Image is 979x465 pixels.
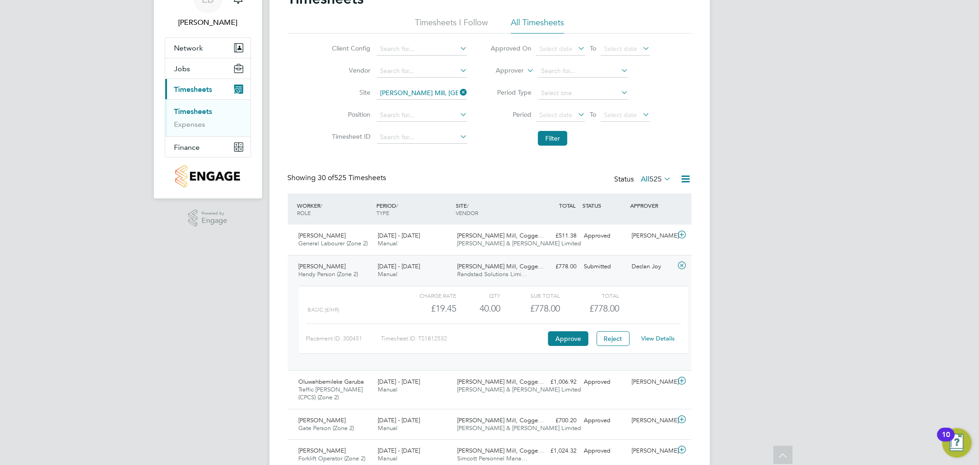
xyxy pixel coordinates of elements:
span: 525 [650,175,662,184]
span: Select date [539,111,572,119]
a: Timesheets [174,107,213,116]
label: Approver [482,66,524,75]
div: £19.45 [397,301,456,316]
label: All [641,175,671,184]
div: 40.00 [456,301,501,316]
span: [DATE] - [DATE] [378,416,420,424]
div: Timesheets [165,99,251,136]
div: Approved [581,374,628,390]
div: Charge rate [397,290,456,301]
a: Go to home page [165,165,251,187]
div: Approved [581,443,628,459]
div: £511.38 [533,228,581,244]
span: VENDOR [456,209,478,216]
span: Basic (£/HR) [308,306,340,313]
span: Manual [378,454,397,462]
span: [DATE] - [DATE] [378,232,420,239]
span: Manual [378,386,397,393]
div: Total [560,290,619,301]
span: Network [174,44,203,52]
span: [PERSON_NAME] Mill, Cogge… [457,232,544,239]
span: [DATE] - [DATE] [378,378,420,386]
div: Showing [288,173,388,183]
div: [PERSON_NAME] [628,374,676,390]
input: Select one [538,87,628,100]
span: Manual [378,239,397,247]
label: Period [490,110,531,119]
div: £1,024.32 [533,443,581,459]
input: Search for... [377,65,467,78]
span: Liam Baird [165,17,251,28]
span: [PERSON_NAME] Mill, Cogge… [457,447,544,454]
div: Approved [581,413,628,428]
div: APPROVER [628,197,676,214]
span: [DATE] - [DATE] [378,447,420,454]
div: Sub Total [501,290,560,301]
input: Search for... [377,109,467,122]
span: [PERSON_NAME] [299,416,346,424]
button: Approve [548,331,588,346]
button: Timesheets [165,79,251,99]
div: [PERSON_NAME] [628,443,676,459]
span: Select date [539,45,572,53]
div: 10 [942,435,950,447]
div: WORKER [295,197,375,221]
div: [PERSON_NAME] [628,413,676,428]
span: [PERSON_NAME] & [PERSON_NAME] Limited [457,386,581,393]
button: Jobs [165,58,251,79]
span: 30 of [318,173,335,182]
span: Simcott Personnel Mana… [457,454,527,462]
img: countryside-properties-logo-retina.png [175,165,240,187]
div: Submitted [581,259,628,274]
div: STATUS [581,197,628,214]
span: Select date [604,111,637,119]
div: £700.20 [533,413,581,428]
span: Engage [201,217,227,225]
span: Timesheets [174,85,213,94]
button: Open Resource Center, 10 new notifications [942,428,972,458]
label: Approved On [490,44,531,52]
span: Finance [174,143,200,152]
span: Traffic [PERSON_NAME] (CPCS) (Zone 2) [299,386,363,401]
span: TYPE [376,209,389,216]
span: Manual [378,270,397,278]
label: Position [329,110,370,119]
button: Finance [165,137,251,157]
label: Timesheet ID [329,132,370,141]
span: ROLE [297,209,311,216]
span: [PERSON_NAME] [299,262,346,270]
span: / [396,202,398,209]
span: [PERSON_NAME] [299,447,346,454]
a: Powered byEngage [188,210,227,227]
span: / [467,202,469,209]
label: Site [329,88,370,96]
label: Period Type [490,88,531,96]
span: [PERSON_NAME] Mill, Cogge… [457,378,544,386]
span: Manual [378,424,397,432]
div: Approved [581,228,628,244]
div: £778.00 [501,301,560,316]
button: Reject [597,331,630,346]
span: [PERSON_NAME] Mill, Cogge… [457,262,544,270]
div: £778.00 [533,259,581,274]
li: All Timesheets [511,17,564,34]
input: Search for... [538,65,628,78]
div: £1,006.92 [533,374,581,390]
span: TOTAL [559,202,576,209]
span: General Labourer (Zone 2) [299,239,368,247]
span: To [587,108,599,120]
input: Search for... [377,131,467,144]
li: Timesheets I Follow [415,17,488,34]
input: Search for... [377,87,467,100]
div: Timesheet ID: TS1812532 [381,331,546,346]
span: [PERSON_NAME] & [PERSON_NAME] Limited [457,239,581,247]
div: SITE [453,197,533,221]
span: [PERSON_NAME] Mill, Cogge… [457,416,544,424]
label: Vendor [329,66,370,74]
div: PERIOD [374,197,453,221]
span: Handy Person (Zone 2) [299,270,358,278]
span: Forklift Operator (Zone 2) [299,454,366,462]
span: £778.00 [589,303,619,314]
span: [DATE] - [DATE] [378,262,420,270]
div: Status [615,173,673,186]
